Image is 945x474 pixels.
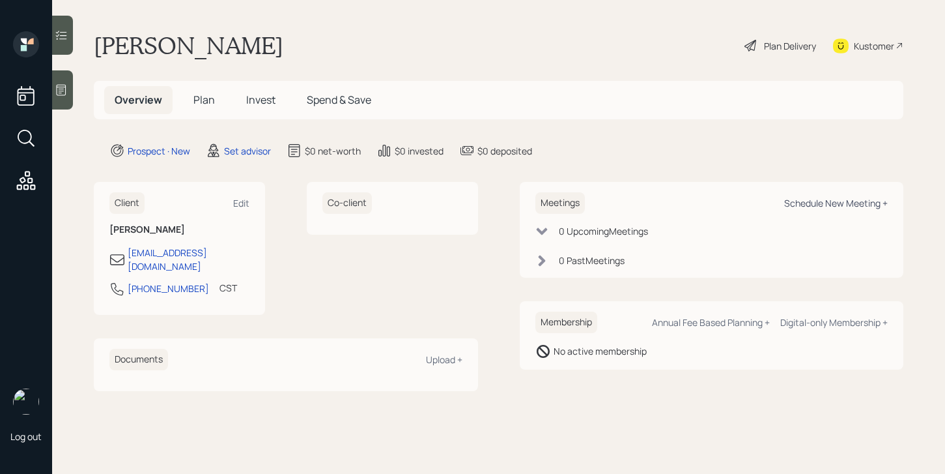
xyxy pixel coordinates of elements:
[854,39,894,53] div: Kustomer
[193,93,215,107] span: Plan
[219,281,237,295] div: CST
[764,39,816,53] div: Plan Delivery
[109,192,145,214] h6: Client
[10,430,42,443] div: Log out
[535,312,597,333] h6: Membership
[94,31,283,60] h1: [PERSON_NAME]
[322,192,372,214] h6: Co-client
[128,246,249,273] div: [EMAIL_ADDRESS][DOMAIN_NAME]
[233,197,249,209] div: Edit
[109,224,249,235] h6: [PERSON_NAME]
[307,93,371,107] span: Spend & Save
[305,144,361,158] div: $0 net-worth
[224,144,271,158] div: Set advisor
[559,254,625,267] div: 0 Past Meeting s
[780,316,888,329] div: Digital-only Membership +
[109,349,168,370] h6: Documents
[395,144,444,158] div: $0 invested
[13,389,39,415] img: retirable_logo.png
[784,197,888,209] div: Schedule New Meeting +
[115,93,162,107] span: Overview
[246,93,275,107] span: Invest
[554,344,647,358] div: No active membership
[128,282,209,295] div: [PHONE_NUMBER]
[477,144,532,158] div: $0 deposited
[128,144,190,158] div: Prospect · New
[535,192,585,214] h6: Meetings
[426,353,462,366] div: Upload +
[652,316,770,329] div: Annual Fee Based Planning +
[559,224,648,238] div: 0 Upcoming Meeting s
